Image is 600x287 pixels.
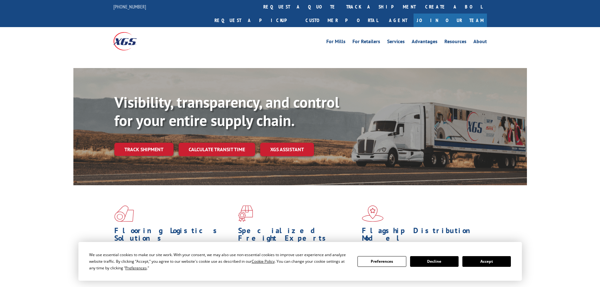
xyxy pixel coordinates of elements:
[352,39,380,46] a: For Retailers
[89,251,350,271] div: We use essential cookies to make our site work. With your consent, we may also use non-essential ...
[125,265,147,271] span: Preferences
[252,259,275,264] span: Cookie Policy
[410,256,459,267] button: Decline
[260,143,314,156] a: XGS ASSISTANT
[362,227,481,245] h1: Flagship Distribution Model
[113,3,146,10] a: [PHONE_NUMBER]
[414,14,487,27] a: Join Our Team
[179,143,255,156] a: Calculate transit time
[78,242,522,281] div: Cookie Consent Prompt
[357,256,406,267] button: Preferences
[473,39,487,46] a: About
[238,205,253,222] img: xgs-icon-focused-on-flooring-red
[383,14,414,27] a: Agent
[326,39,346,46] a: For Mills
[114,92,339,130] b: Visibility, transparency, and control for your entire supply chain.
[412,39,437,46] a: Advantages
[238,227,357,245] h1: Specialized Freight Experts
[444,39,466,46] a: Resources
[462,256,511,267] button: Accept
[114,227,233,245] h1: Flooring Logistics Solutions
[387,39,405,46] a: Services
[210,14,301,27] a: Request a pickup
[114,143,174,156] a: Track shipment
[114,205,134,222] img: xgs-icon-total-supply-chain-intelligence-red
[301,14,383,27] a: Customer Portal
[362,205,384,222] img: xgs-icon-flagship-distribution-model-red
